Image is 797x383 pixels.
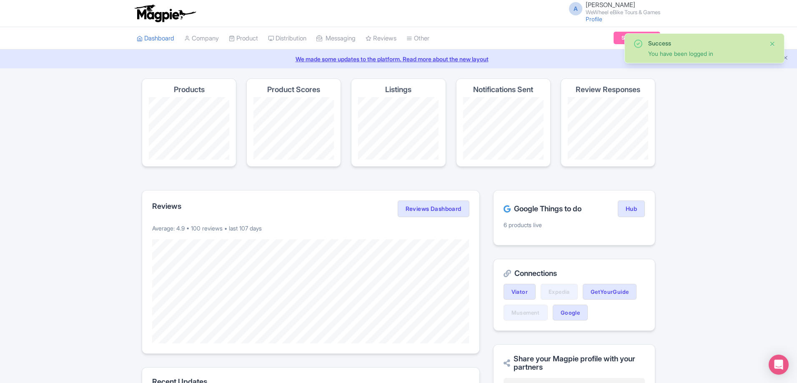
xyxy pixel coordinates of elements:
a: Subscription [614,32,660,44]
a: We made some updates to the platform. Read more about the new layout [5,55,792,63]
a: Messaging [316,27,356,50]
button: Close [769,39,776,49]
a: Dashboard [137,27,174,50]
a: Company [184,27,219,50]
p: Average: 4.9 • 100 reviews • last 107 days [152,224,469,233]
a: Google [553,305,588,320]
a: Viator [504,284,536,300]
h4: Products [174,85,205,94]
h4: Product Scores [267,85,320,94]
a: A [PERSON_NAME] WeWheel eBike Tours & Games [564,2,660,15]
small: WeWheel eBike Tours & Games [586,10,660,15]
p: 6 products live [504,220,645,229]
a: Profile [586,15,602,23]
span: A [569,2,582,15]
a: Musement [504,305,548,320]
h4: Notifications Sent [473,85,533,94]
h2: Reviews [152,202,181,210]
div: Open Intercom Messenger [769,355,789,375]
a: Product [229,27,258,50]
h2: Google Things to do [504,205,581,213]
span: [PERSON_NAME] [586,1,635,9]
h2: Share your Magpie profile with your partners [504,355,645,371]
a: GetYourGuide [583,284,637,300]
button: Close announcement [782,54,789,63]
a: Other [406,27,429,50]
a: Distribution [268,27,306,50]
a: Hub [618,200,645,217]
div: You have been logged in [648,49,762,58]
a: Expedia [541,284,578,300]
h4: Review Responses [576,85,640,94]
div: Success [648,39,762,48]
img: logo-ab69f6fb50320c5b225c76a69d11143b.png [133,4,197,23]
h4: Listings [385,85,411,94]
a: Reviews [366,27,396,50]
h2: Connections [504,269,645,278]
a: Reviews Dashboard [398,200,469,217]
